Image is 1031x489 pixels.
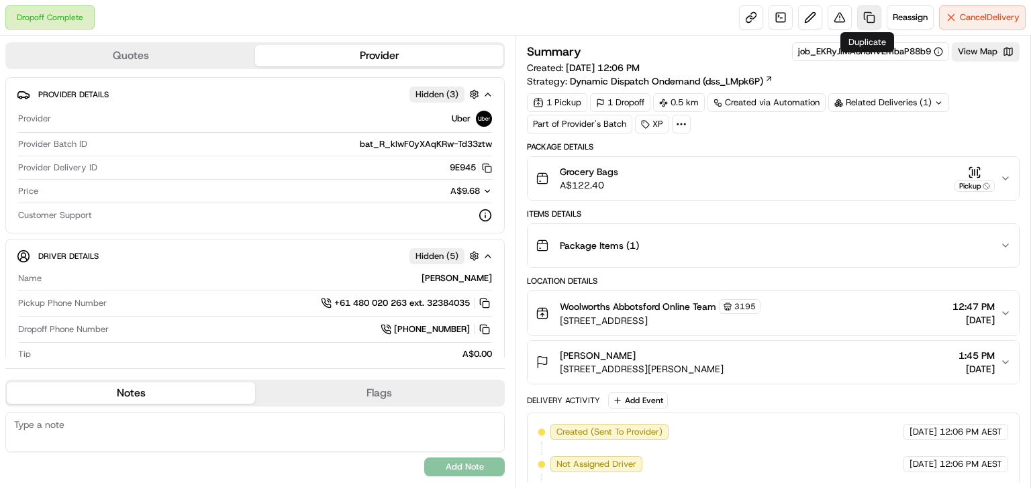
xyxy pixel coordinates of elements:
[528,224,1019,267] button: Package Items (1)
[374,185,492,197] button: A$9.68
[255,45,503,66] button: Provider
[560,300,716,313] span: Woolworths Abbotsford Online Team
[560,362,724,376] span: [STREET_ADDRESS][PERSON_NAME]
[18,185,38,197] span: Price
[527,61,640,74] span: Created:
[608,392,668,409] button: Add Event
[570,74,773,88] a: Dynamic Dispatch Ondemand (dss_LMpk6P)
[566,62,640,74] span: [DATE] 12:06 PM
[17,245,493,267] button: Driver DetailsHidden (5)
[528,341,1019,384] button: [PERSON_NAME][STREET_ADDRESS][PERSON_NAME]1:45 PM[DATE]
[910,426,937,438] span: [DATE]
[527,276,1020,286] div: Location Details
[590,93,650,112] div: 1 Dropoff
[952,313,995,327] span: [DATE]
[707,93,826,112] a: Created via Automation
[570,74,763,88] span: Dynamic Dispatch Ondemand (dss_LMpk6P)
[560,349,636,362] span: [PERSON_NAME]
[7,382,255,404] button: Notes
[527,142,1020,152] div: Package Details
[910,458,937,470] span: [DATE]
[959,362,995,376] span: [DATE]
[38,251,99,262] span: Driver Details
[556,458,636,470] span: Not Assigned Driver
[560,239,639,252] span: Package Items ( 1 )
[952,42,1020,61] button: View Map
[18,113,51,125] span: Provider
[959,349,995,362] span: 1:45 PM
[36,348,492,360] div: A$0.00
[527,93,587,112] div: 1 Pickup
[47,272,492,284] div: [PERSON_NAME]
[18,297,107,309] span: Pickup Phone Number
[18,323,109,335] span: Dropoff Phone Number
[450,162,492,174] button: 9E945
[255,382,503,404] button: Flags
[415,89,458,101] span: Hidden ( 3 )
[954,166,995,192] button: Pickup
[528,291,1019,335] button: Woolworths Abbotsford Online Team3195[STREET_ADDRESS]12:47 PM[DATE]
[939,5,1026,30] button: CancelDelivery
[527,395,600,406] div: Delivery Activity
[560,178,618,192] span: A$122.40
[18,272,42,284] span: Name
[527,209,1020,219] div: Items Details
[18,162,97,174] span: Provider Delivery ID
[840,32,894,52] div: Duplicate
[18,348,31,360] span: Tip
[321,296,492,311] a: +61 480 020 263 ext. 32384035
[334,297,470,309] span: +61 480 020 263 ext. 32384035
[556,426,662,438] span: Created (Sent To Provider)
[940,458,1002,470] span: 12:06 PM AEST
[381,322,492,337] a: [PHONE_NUMBER]
[734,301,756,312] span: 3195
[476,111,492,127] img: uber-new-logo.jpeg
[560,165,618,178] span: Grocery Bags
[798,46,943,58] button: job_EKRyJiMAoh3nVEmbaP88b9
[17,83,493,105] button: Provider DetailsHidden (3)
[940,426,1002,438] span: 12:06 PM AEST
[450,185,480,197] span: A$9.68
[960,11,1020,23] span: Cancel Delivery
[952,300,995,313] span: 12:47 PM
[409,86,483,103] button: Hidden (3)
[394,323,470,335] span: [PHONE_NUMBER]
[527,74,773,88] div: Strategy:
[18,138,87,150] span: Provider Batch ID
[635,115,669,133] div: XP
[560,314,760,327] span: [STREET_ADDRESS]
[653,93,705,112] div: 0.5 km
[527,46,581,58] h3: Summary
[409,248,483,264] button: Hidden (5)
[18,209,92,221] span: Customer Support
[415,250,458,262] span: Hidden ( 5 )
[38,89,109,100] span: Provider Details
[887,5,934,30] button: Reassign
[360,138,492,150] span: bat_R_kIwF0yXAqKRw-Td33ztw
[893,11,928,23] span: Reassign
[452,113,471,125] span: Uber
[528,157,1019,200] button: Grocery BagsA$122.40Pickup
[828,93,949,112] div: Related Deliveries (1)
[7,45,255,66] button: Quotes
[954,180,995,192] div: Pickup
